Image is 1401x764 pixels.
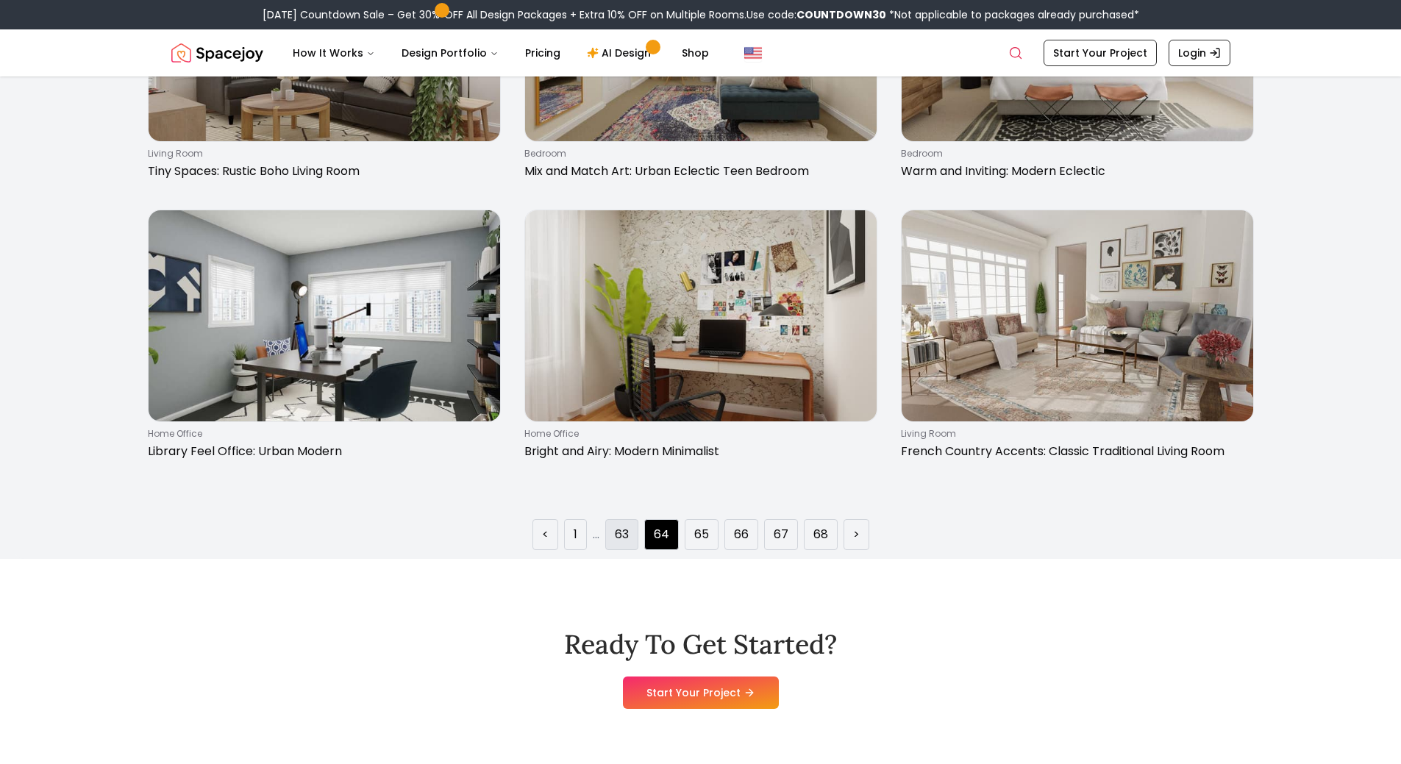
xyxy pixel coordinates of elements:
span: Use code: [746,7,886,22]
div: [DATE] Countdown Sale – Get 30% OFF All Design Packages + Extra 10% OFF on Multiple Rooms. [263,7,1139,22]
p: Tiny Spaces: Rustic Boho Living Room [148,163,495,180]
img: Library Feel Office: Urban Modern [149,210,500,421]
b: COUNTDOWN30 [796,7,886,22]
a: Start Your Project [1044,40,1157,66]
button: How It Works [281,38,387,68]
ul: Pagination [532,519,869,550]
a: Page 67 [774,526,788,543]
img: French Country Accents: Classic Traditional Living Room [902,210,1253,421]
img: United States [744,44,762,62]
a: Jump backward [593,526,599,543]
p: French Country Accents: Classic Traditional Living Room [901,443,1248,460]
a: Shop [670,38,721,68]
a: AI Design [575,38,667,68]
p: Bright and Airy: Modern Minimalist [524,443,871,460]
a: Bright and Airy: Modern Minimalisthome officeBright and Airy: Modern Minimalist [524,210,877,466]
a: Library Feel Office: Urban Modernhome officeLibrary Feel Office: Urban Modern [148,210,501,466]
a: Spacejoy [171,38,263,68]
h2: Ready To Get Started? [564,629,837,659]
img: Spacejoy Logo [171,38,263,68]
a: Page 66 [734,526,749,543]
a: Page 65 [694,526,709,543]
p: living room [901,428,1248,440]
p: bedroom [901,148,1248,160]
a: Page 63 [615,526,629,543]
p: Mix and Match Art: Urban Eclectic Teen Bedroom [524,163,871,180]
p: bedroom [524,148,871,160]
a: Start Your Project [623,676,779,709]
a: Previous page [542,526,549,543]
img: Bright and Airy: Modern Minimalist [525,210,877,421]
p: Library Feel Office: Urban Modern [148,443,495,460]
p: living room [148,148,495,160]
a: Page 68 [813,526,828,543]
a: French Country Accents: Classic Traditional Living Roomliving roomFrench Country Accents: Classic... [901,210,1254,466]
span: *Not applicable to packages already purchased* [886,7,1139,22]
a: Login [1169,40,1230,66]
a: Page 64 is your current page [654,526,669,543]
nav: Global [171,29,1230,76]
nav: Main [281,38,721,68]
p: Warm and Inviting: Modern Eclectic [901,163,1248,180]
a: Page 1 [574,526,577,543]
a: Pricing [513,38,572,68]
a: Next page [853,526,860,543]
p: home office [524,428,871,440]
p: home office [148,428,495,440]
button: Design Portfolio [390,38,510,68]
